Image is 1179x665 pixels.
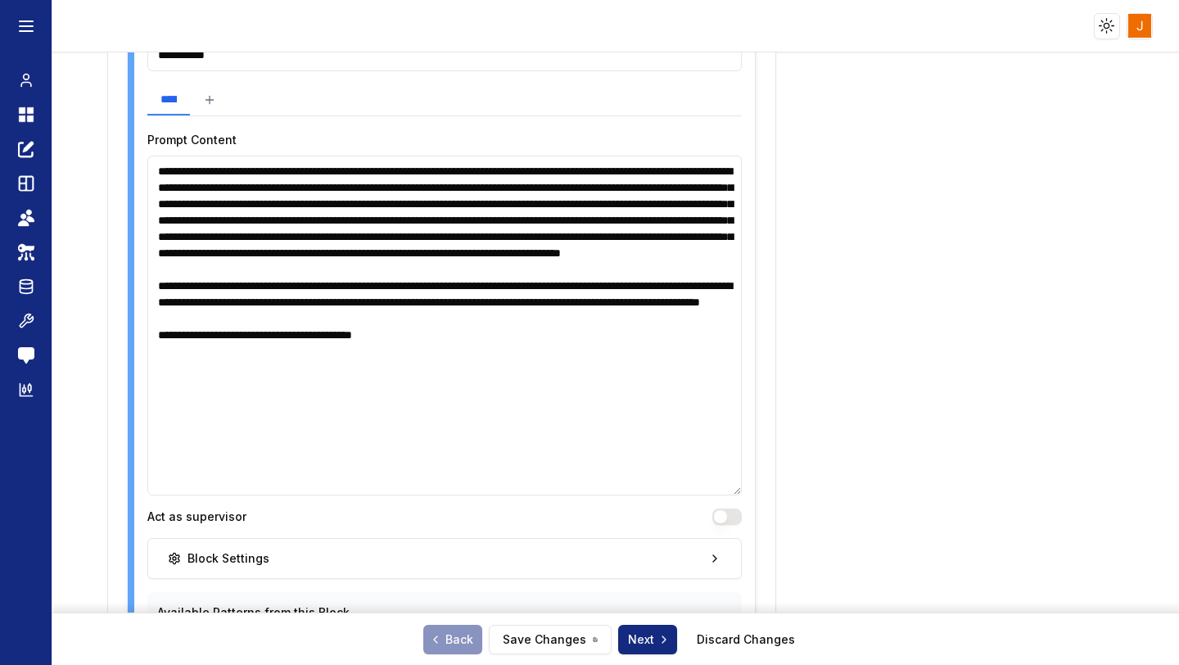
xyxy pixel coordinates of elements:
[489,625,612,654] button: Save Changes
[697,631,795,648] a: Discard Changes
[684,625,808,654] button: Discard Changes
[168,550,269,567] div: Block Settings
[1128,14,1152,38] img: ACg8ocLn0HdG8OQKtxxsAaZE6qWdtt8gvzqePZPR29Bq4TgEr-DTug=s96-c
[147,538,742,579] button: Block Settings
[628,631,671,648] span: Next
[147,133,237,147] label: Prompt Content
[18,347,34,364] img: feedback
[618,625,677,654] button: Next
[157,605,350,619] label: Available Patterns from this Block
[147,511,246,522] label: Act as supervisor
[423,625,482,654] a: Back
